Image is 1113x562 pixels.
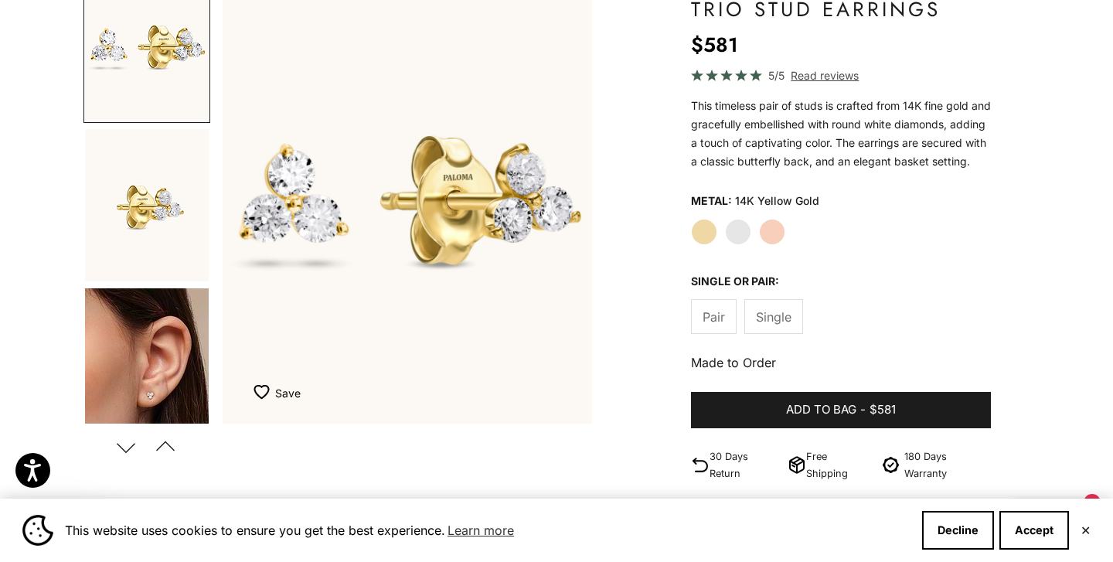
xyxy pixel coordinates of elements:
p: Made to Order [691,353,991,373]
span: Pair [703,307,725,327]
button: Add to bag-$581 [691,392,991,429]
img: #YellowGold #WhiteGold #RoseGold [85,288,209,441]
span: Single [756,307,791,327]
img: wishlist [254,384,275,400]
button: Add to Wishlist [254,377,301,408]
sale-price: $581 [691,29,738,60]
span: This website uses cookies to ensure you get the best experience. [65,519,910,542]
button: Go to item 2 [83,128,210,283]
button: Decline [922,511,994,550]
p: 180 Days Warranty [904,448,991,481]
img: Cookie banner [22,515,53,546]
span: 5/5 [768,66,785,84]
span: $581 [870,400,896,420]
legend: Single or Pair: [691,270,779,293]
span: PRODUCT DETAILS [691,497,859,523]
span: Read reviews [791,66,859,84]
summary: PRODUCT DETAILS [691,482,991,539]
button: Close [1081,526,1091,535]
a: Learn more [445,519,516,542]
a: 5/5 Read reviews [691,66,991,84]
button: Accept [999,511,1069,550]
button: Go to item 5 [83,287,210,443]
variant-option-value: 14K Yellow Gold [735,189,819,213]
span: Add to bag [786,400,856,420]
legend: Metal: [691,189,732,213]
img: #YellowGold [85,129,209,281]
p: Free Shipping [806,448,871,481]
p: This timeless pair of studs is crafted from 14K fine gold and gracefully embellished with round w... [691,97,991,171]
p: 30 Days Return [710,448,781,481]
